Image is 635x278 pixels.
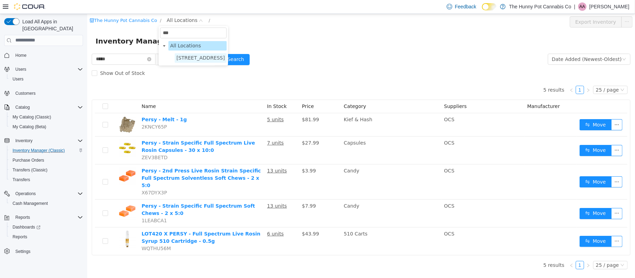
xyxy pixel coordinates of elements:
span: $7.99 [215,189,229,195]
button: icon: searchSearch [127,40,162,51]
i: icon: right [499,249,503,254]
span: Users [13,65,83,74]
span: WQTHU56M [54,232,84,237]
i: icon: down [533,74,537,79]
td: Candy [254,150,354,186]
img: Persy - Strain Specific Full Spectrum Live Rosin Capsules - 30 x 10:0 hero shot [31,125,49,143]
button: icon: swapMove [492,222,524,233]
u: 6 units [180,217,197,223]
span: 4036 Confederation Pkwy [88,39,139,49]
a: Settings [13,247,33,256]
span: Transfers [13,177,30,183]
button: Settings [1,246,86,256]
button: Inventory Manager (Classic) [7,146,86,155]
span: / [121,4,123,9]
span: Transfers (Classic) [10,166,83,174]
span: My Catalog (Beta) [13,124,46,130]
button: icon: ellipsis [524,222,535,233]
i: icon: right [499,74,503,78]
button: icon: ellipsis [534,2,545,14]
a: Dashboards [7,222,86,232]
button: Customers [1,88,86,98]
button: Purchase Orders [7,155,86,165]
a: Users [10,75,26,83]
span: Customers [13,89,83,98]
div: Abirami Asohan [578,2,587,11]
span: OCS [357,126,368,132]
button: Catalog [13,103,32,111]
button: Reports [7,232,86,242]
a: Dashboards [10,223,43,231]
button: icon: ellipsis [524,162,535,173]
span: In Stock [180,90,199,95]
li: 5 results [456,72,477,80]
span: Inventory Manager (Classic) [10,146,83,155]
a: Purchase Orders [10,156,47,164]
span: $3.99 [215,154,229,160]
a: Transfers (Classic) [10,166,50,174]
span: $27.99 [215,126,232,132]
input: Dark Mode [482,3,497,10]
i: icon: left [482,249,486,254]
span: All Locations [80,2,110,10]
span: Operations [13,190,83,198]
i: icon: left [482,74,486,78]
li: Next Page [497,247,505,255]
a: Persy - 2nd Press Live Rosin Strain Specific Full Spectrum Solventless Soft Chews - 2 x 5:0 [54,154,174,174]
button: Inventory [1,136,86,146]
span: Settings [15,249,30,254]
div: 25 / page [509,247,532,255]
img: LOT420 X PERSY - Full Spectrum Live Rosin Syrup 510 Cartridge - 0.5g hero shot [31,216,49,234]
li: Previous Page [480,247,489,255]
span: All Locations [81,27,139,37]
span: My Catalog (Classic) [10,113,83,121]
input: filter select [73,14,139,24]
span: Users [13,76,23,82]
span: Inventory [13,137,83,145]
a: Persy - Melt - 1g [54,103,100,108]
span: Users [15,67,26,72]
img: Persy - Melt - 1g hero shot [31,102,49,119]
u: 7 units [180,126,197,132]
a: My Catalog (Beta) [10,123,49,131]
button: icon: ellipsis [524,105,535,116]
button: icon: swapMove [492,105,524,116]
button: Transfers (Classic) [7,165,86,175]
td: 510 Carts [254,214,354,241]
span: Show Out of Stock [10,56,61,62]
button: icon: ellipsis [524,131,535,142]
button: Catalog [1,102,86,112]
span: Price [215,90,227,95]
span: 1LEABCA1 [54,204,80,209]
span: My Catalog (Classic) [13,114,51,120]
span: ZEV3BETD [54,141,81,146]
button: Transfers [7,175,86,185]
div: 25 / page [509,72,532,80]
span: Dashboards [13,224,40,230]
span: Transfers [10,176,83,184]
td: Kief & Hash [254,99,354,123]
i: icon: down [535,43,539,48]
span: Cash Management [10,199,83,208]
span: Inventory Manager (Classic) [13,148,65,153]
span: Purchase Orders [10,156,83,164]
p: | [574,2,575,11]
button: My Catalog (Beta) [7,122,86,132]
span: OCS [357,217,368,223]
button: Users [1,64,86,74]
img: Persy - Strain Specific Full Spectrum Soft Chews - 2 x 5:0 hero shot [31,188,49,206]
p: [PERSON_NAME] [589,2,629,11]
span: All Locations [83,29,114,34]
span: Home [13,51,83,60]
button: Inventory [13,137,35,145]
span: Feedback [455,3,476,10]
span: Settings [13,247,83,255]
span: X67DYX3P [54,176,80,182]
button: Reports [1,213,86,222]
span: Suppliers [357,90,380,95]
img: Persy - 2nd Press Live Rosin Strain Specific Full Spectrum Solventless Soft Chews - 2 x 5:0 hero ... [31,153,49,171]
span: Reports [10,233,83,241]
u: 13 units [180,154,200,160]
li: 5 results [456,247,477,255]
span: Name [54,90,69,95]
